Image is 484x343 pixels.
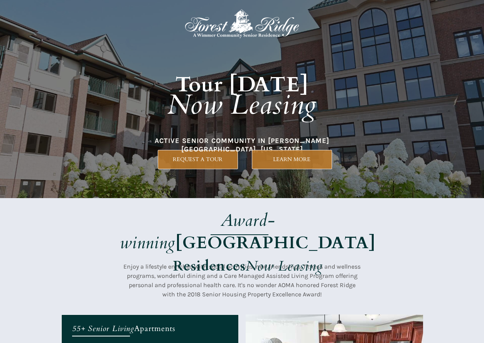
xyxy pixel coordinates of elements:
em: Award-winning [120,209,275,254]
a: REQUEST A TOUR [158,150,238,169]
strong: [GEOGRAPHIC_DATA] [175,231,376,254]
em: 55+ Senior Living [72,323,134,334]
a: LEARN MORE [252,150,332,169]
span: Apartments [134,323,175,334]
span: ACTIVE SENIOR COMMUNITY IN [PERSON_NAME][GEOGRAPHIC_DATA], [US_STATE] [155,136,329,153]
strong: Residences [173,257,246,276]
span: REQUEST A TOUR [158,156,238,163]
em: Now Leasing [167,86,317,124]
em: Now Leasing [246,257,323,276]
strong: Tour [DATE] [175,71,309,99]
span: LEARN MORE [252,156,332,163]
